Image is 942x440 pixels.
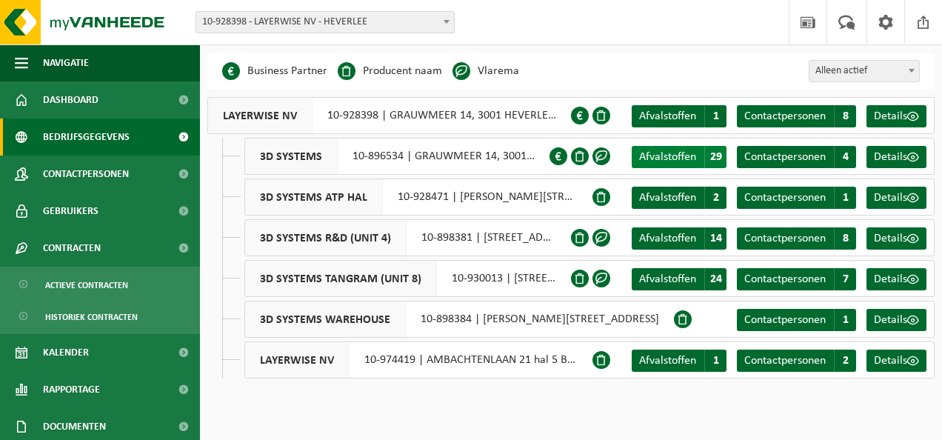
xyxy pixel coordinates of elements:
[632,146,726,168] a: Afvalstoffen 29
[43,371,100,408] span: Rapportage
[866,187,926,209] a: Details
[245,342,350,378] span: LAYERWISE NV
[834,146,856,168] span: 4
[744,151,826,163] span: Contactpersonen
[704,105,726,127] span: 1
[737,105,856,127] a: Contactpersonen 8
[43,81,98,119] span: Dashboard
[834,268,856,290] span: 7
[744,355,826,367] span: Contactpersonen
[244,219,571,256] div: 10-898381 | [STREET_ADDRESS]
[452,60,519,82] li: Vlarema
[639,110,696,122] span: Afvalstoffen
[45,303,138,331] span: Historiek contracten
[222,60,327,82] li: Business Partner
[207,97,571,134] div: 10-928398 | GRAUWMEER 14, 3001 HEVERLEE |
[704,350,726,372] span: 1
[834,227,856,250] span: 8
[639,273,696,285] span: Afvalstoffen
[244,179,592,216] div: 10-928471 | [PERSON_NAME][STREET_ADDRESS]
[639,355,696,367] span: Afvalstoffen
[874,151,907,163] span: Details
[744,110,826,122] span: Contactpersonen
[744,273,826,285] span: Contactpersonen
[43,193,98,230] span: Gebruikers
[244,138,549,175] div: 10-896534 | GRAUWMEER 14, 3001 HEVERLEE
[704,187,726,209] span: 2
[834,105,856,127] span: 8
[244,260,571,297] div: 10-930013 | [STREET_ADDRESS]
[866,227,926,250] a: Details
[737,227,856,250] a: Contactpersonen 8
[737,350,856,372] a: Contactpersonen 2
[866,268,926,290] a: Details
[874,355,907,367] span: Details
[704,227,726,250] span: 14
[737,146,856,168] a: Contactpersonen 4
[245,139,338,174] span: 3D SYSTEMS
[866,309,926,331] a: Details
[43,230,101,267] span: Contracten
[245,261,437,296] span: 3D SYSTEMS TANGRAM (UNIT 8)
[244,301,674,338] div: 10-898384 | [PERSON_NAME][STREET_ADDRESS]
[43,156,129,193] span: Contactpersonen
[562,110,627,121] span: 0897.214.564
[874,110,907,122] span: Details
[866,105,926,127] a: Details
[208,98,313,133] span: LAYERWISE NV
[704,146,726,168] span: 29
[737,309,856,331] a: Contactpersonen 1
[704,268,726,290] span: 24
[737,187,856,209] a: Contactpersonen 1
[196,11,455,33] span: 10-928398 - LAYERWISE NV - HEVERLEE
[834,309,856,331] span: 1
[744,233,826,244] span: Contactpersonen
[737,268,856,290] a: Contactpersonen 7
[43,44,89,81] span: Navigatie
[639,233,696,244] span: Afvalstoffen
[866,350,926,372] a: Details
[632,227,726,250] a: Afvalstoffen 14
[632,268,726,290] a: Afvalstoffen 24
[338,60,442,82] li: Producent naam
[744,314,826,326] span: Contactpersonen
[4,270,196,299] a: Actieve contracten
[809,60,920,82] span: Alleen actief
[874,233,907,244] span: Details
[639,192,696,204] span: Afvalstoffen
[632,187,726,209] a: Afvalstoffen 2
[874,314,907,326] span: Details
[639,151,696,163] span: Afvalstoffen
[809,61,919,81] span: Alleen actief
[245,220,407,256] span: 3D SYSTEMS R&D (UNIT 4)
[245,301,406,337] span: 3D SYSTEMS WAREHOUSE
[834,187,856,209] span: 1
[196,12,454,33] span: 10-928398 - LAYERWISE NV - HEVERLEE
[45,271,128,299] span: Actieve contracten
[245,179,383,215] span: 3D SYSTEMS ATP HAL
[4,302,196,330] a: Historiek contracten
[43,334,89,371] span: Kalender
[244,341,592,379] div: 10-974419 | AMBACHTENLAAN 21 hal 5 Bolt, 3001 HEVERLEE
[874,192,907,204] span: Details
[632,105,726,127] a: Afvalstoffen 1
[834,350,856,372] span: 2
[43,119,130,156] span: Bedrijfsgegevens
[874,273,907,285] span: Details
[632,350,726,372] a: Afvalstoffen 1
[744,192,826,204] span: Contactpersonen
[866,146,926,168] a: Details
